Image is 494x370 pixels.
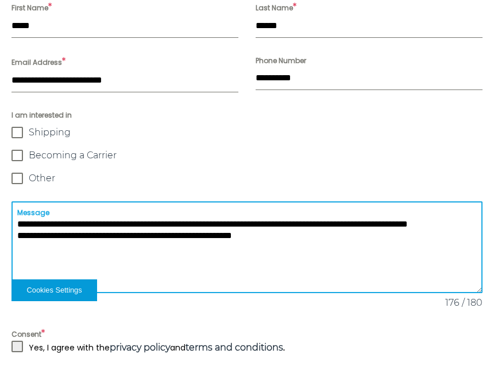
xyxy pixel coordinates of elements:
[29,150,117,161] span: Becoming a Carrier
[110,342,170,353] a: privacy policy
[11,279,97,301] button: Cookies Settings
[29,173,55,184] span: Other
[11,127,483,138] label: Shipping
[29,341,285,355] p: Yes, I agree with the and
[11,173,483,184] label: Other
[29,127,71,138] span: Shipping
[437,296,483,310] span: 176 / 180
[11,110,483,121] span: I am interested in
[186,342,285,353] strong: .
[11,150,483,161] label: Becoming a Carrier
[186,342,283,353] a: terms and conditions
[11,327,483,341] label: Consent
